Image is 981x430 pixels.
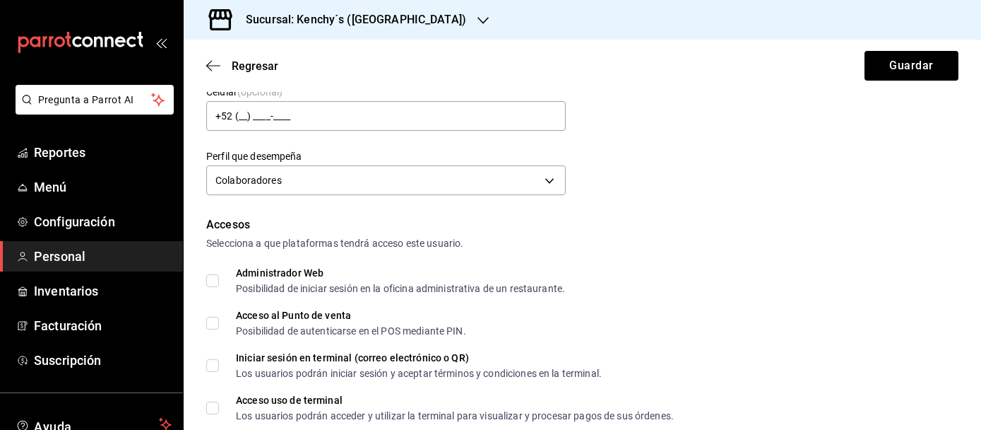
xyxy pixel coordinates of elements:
button: Regresar [206,59,278,73]
span: Inventarios [34,281,172,301]
span: Reportes [34,143,172,162]
button: open_drawer_menu [155,37,167,48]
div: Acceso al Punto de venta [236,310,466,320]
a: Pregunta a Parrot AI [10,103,174,117]
h3: Sucursal: Kenchy´s ([GEOGRAPHIC_DATA]) [234,11,466,28]
label: Celular [206,87,566,97]
span: Configuración [34,212,172,231]
div: Acceso uso de terminal [236,395,674,405]
span: Suscripción [34,351,172,370]
div: Posibilidad de autenticarse en el POS mediante PIN. [236,326,466,336]
div: Accesos [206,216,958,233]
div: Colaboradores [206,165,566,195]
div: Los usuarios podrán iniciar sesión y aceptar términos y condiciones en la terminal. [236,368,602,378]
span: Personal [34,247,172,266]
div: Los usuarios podrán acceder y utilizar la terminal para visualizar y procesar pagos de sus órdenes. [236,411,674,421]
span: Facturación [34,316,172,335]
div: Iniciar sesión en terminal (correo electrónico o QR) [236,353,602,363]
span: Regresar [232,59,278,73]
span: Menú [34,178,172,197]
div: Administrador Web [236,268,565,278]
span: Pregunta a Parrot AI [38,93,152,107]
button: Pregunta a Parrot AI [16,85,174,115]
label: Perfil que desempeña [206,151,566,161]
div: Posibilidad de iniciar sesión en la oficina administrativa de un restaurante. [236,284,565,294]
div: Selecciona a que plataformas tendrá acceso este usuario. [206,236,958,251]
button: Guardar [864,51,958,81]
